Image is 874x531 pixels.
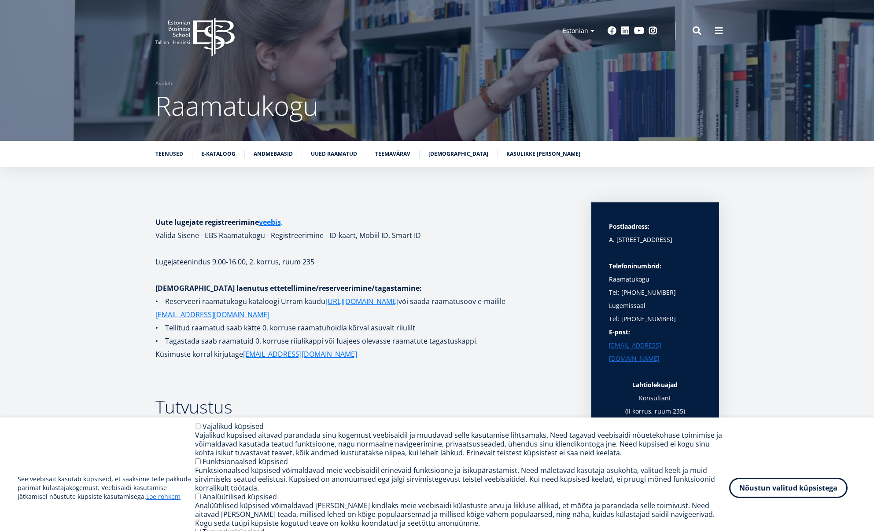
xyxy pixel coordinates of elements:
[609,328,630,336] strong: E-post:
[155,216,574,242] h1: . Valida Sisene - EBS Raamatukogu - Registreerimine - ID-kaart, Mobiil ID, Smart ID
[254,150,293,158] a: Andmebaasid
[155,395,232,419] span: Tutvustus
[608,26,616,35] a: Facebook
[243,348,357,361] a: [EMAIL_ADDRESS][DOMAIN_NAME]
[155,255,574,268] p: Lugejateenindus 9.00-16.00, 2. korrus, ruum 235
[609,262,661,270] strong: Telefoninumbrid:
[609,233,701,246] p: A. [STREET_ADDRESS]
[195,501,729,527] div: Analüütilised küpsised võimaldavad [PERSON_NAME] kindlaks meie veebisaidi külastuste arvu ja liik...
[203,457,288,466] label: Funktsionaalsed küpsised
[621,26,630,35] a: Linkedin
[609,222,649,231] strong: Postiaadress:
[632,381,678,389] strong: Lahtiolekuajad
[203,492,277,502] label: Analüütilised küpsised
[155,217,281,227] strong: Uute lugejate registreerimine
[609,286,701,312] p: Tel: [PHONE_NUMBER] Lugemissaal
[203,421,264,431] label: Vajalikud küpsised
[195,431,729,457] div: Vajalikud küpsised aitavad parandada sinu kogemust veebisaidil ja muudavad selle kasutamise lihts...
[634,26,644,35] a: Youtube
[155,348,574,361] p: Küsimuste korral kirjutage
[155,88,318,124] span: Raamatukogu
[155,295,574,321] p: • Reserveeri raamatukogu kataloogi Urram kaudu või saada raamatusoov e-mailile
[155,321,574,334] p: • Tellitud raamatud saab kätte 0. korruse raamatuhoidla kõrval asuvalt riiulilt
[195,466,729,492] div: Funktsionaalsed küpsised võimaldavad meie veebisaidil erinevaid funktsioone ja isikupärastamist. ...
[146,492,181,501] a: Loe rohkem
[428,150,488,158] a: [DEMOGRAPHIC_DATA]
[18,475,195,501] p: See veebisait kasutab küpsiseid, et saaksime teile pakkuda parimat külastajakogemust. Veebisaidi ...
[506,150,580,158] a: Kasulikke [PERSON_NAME]
[155,334,574,348] p: • Tagastada saab raamatuid 0. korruse riiulikappi või fuajees olevasse raamatute tagastuskappi.
[609,392,701,444] p: Konsultant (II korrus, ruum 235) E - R 9.00-16.00
[155,308,269,321] a: [EMAIL_ADDRESS][DOMAIN_NAME]
[311,150,357,158] a: Uued raamatud
[155,79,174,88] a: Avaleht
[155,283,422,293] strong: [DEMOGRAPHIC_DATA] laenutus ettetellimine/reserveerimine/tagastamine:
[649,26,657,35] a: Instagram
[325,295,398,308] a: [URL][DOMAIN_NAME]
[201,150,236,158] a: E-kataloog
[259,216,281,229] a: veebis
[155,150,183,158] a: Teenused
[609,260,701,286] p: Raamatukogu
[609,312,701,326] p: Tel: [PHONE_NUMBER]
[375,150,410,158] a: Teemavärav
[729,478,848,498] button: Nõustun valitud küpsistega
[609,339,701,365] a: [EMAIL_ADDRESS][DOMAIN_NAME]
